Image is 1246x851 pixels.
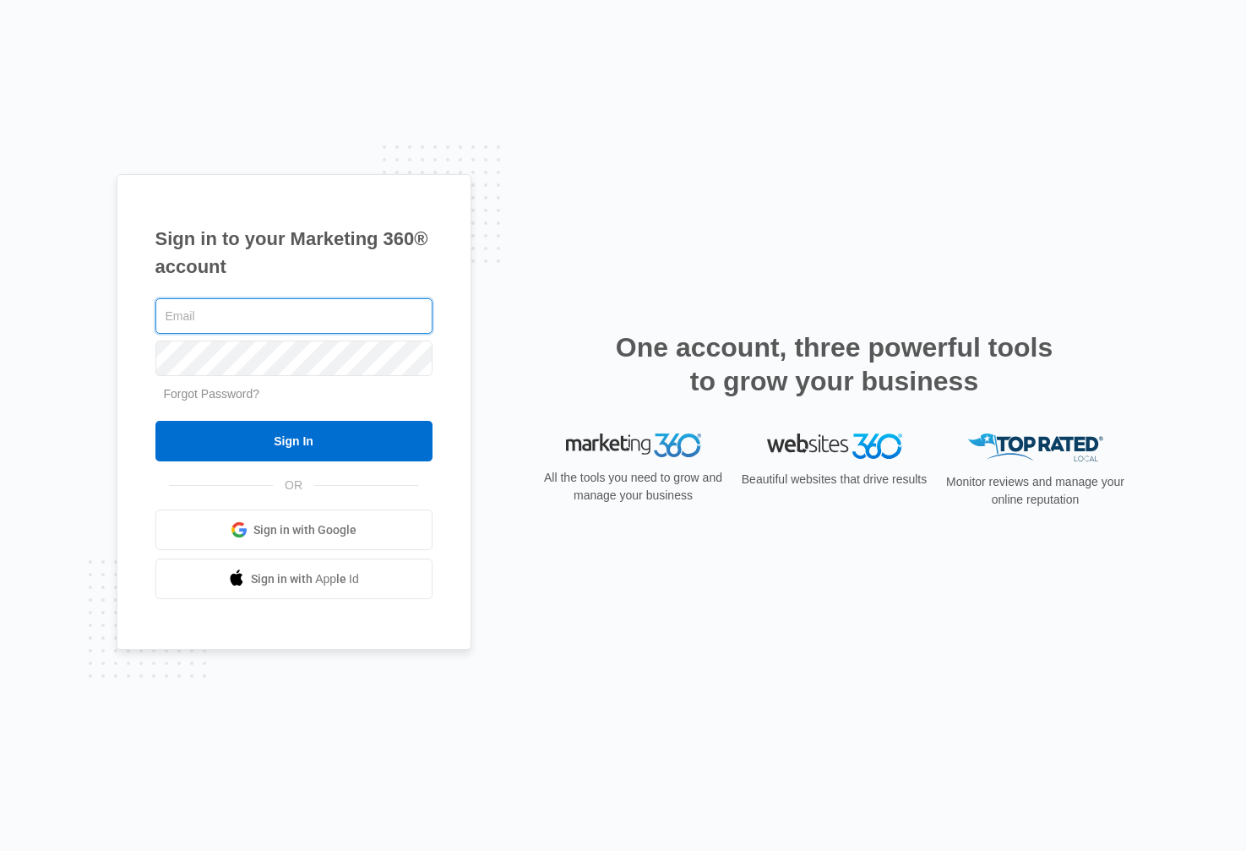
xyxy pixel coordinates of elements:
img: Websites 360 [767,434,902,458]
p: All the tools you need to grow and manage your business [539,469,728,505]
a: Sign in with Apple Id [155,559,433,599]
h2: One account, three powerful tools to grow your business [611,330,1058,398]
span: Sign in with Google [253,521,356,539]
a: Sign in with Google [155,510,433,550]
img: Marketing 360 [566,434,701,457]
p: Monitor reviews and manage your online reputation [941,473,1130,509]
img: Top Rated Local [968,434,1103,461]
p: Beautiful websites that drive results [740,471,929,488]
h1: Sign in to your Marketing 360® account [155,225,433,281]
span: Sign in with Apple Id [251,570,359,588]
a: Forgot Password? [164,387,260,401]
input: Email [155,298,433,334]
input: Sign In [155,421,433,461]
span: OR [273,477,314,494]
